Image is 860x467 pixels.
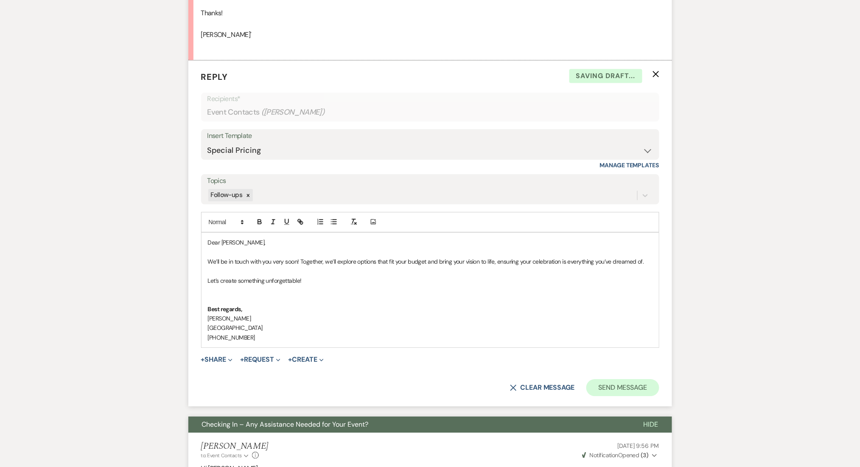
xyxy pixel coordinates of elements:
p: [PERSON_NAME] [208,314,653,323]
span: Reply [201,71,228,82]
span: Opened [582,451,649,459]
p: Dear [PERSON_NAME], [208,238,653,247]
span: + [240,356,244,363]
div: Follow-ups [208,189,244,201]
p: We’ll be in touch with you very soon! Together, we’ll explore options that fit your budget and br... [208,257,653,266]
span: + [288,356,292,363]
button: Hide [630,416,672,433]
span: Saving draft... [569,69,642,83]
a: Manage Templates [600,161,659,169]
button: Share [201,356,233,363]
span: Thanks! [201,8,223,17]
div: Event Contacts [207,104,653,121]
span: [DATE] 9:56 PM [617,442,659,450]
button: Request [240,356,280,363]
p: [PHONE_NUMBER] [208,333,653,342]
label: Topics [207,175,653,187]
strong: ( 3 ) [641,451,648,459]
span: Notification [590,451,618,459]
h5: [PERSON_NAME] [201,441,269,452]
span: [PERSON_NAME]' [201,30,252,39]
span: to: Event Contacts [201,452,242,459]
button: Send Message [586,379,659,396]
p: Recipients* [207,93,653,104]
button: Checking In – Any Assistance Needed for Your Event? [188,416,630,433]
button: NotificationOpened (3) [581,451,659,460]
button: to: Event Contacts [201,452,250,459]
p: [GEOGRAPHIC_DATA] [208,323,653,332]
button: Create [288,356,323,363]
span: Checking In – Any Assistance Needed for Your Event? [202,420,369,429]
span: Hide [644,420,658,429]
span: + [201,356,205,363]
p: Let’s create something unforgettable! [208,276,653,285]
span: ( [PERSON_NAME] ) [261,107,325,118]
button: Clear message [510,384,574,391]
strong: Best regards, [208,305,242,313]
div: Insert Template [207,130,653,142]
